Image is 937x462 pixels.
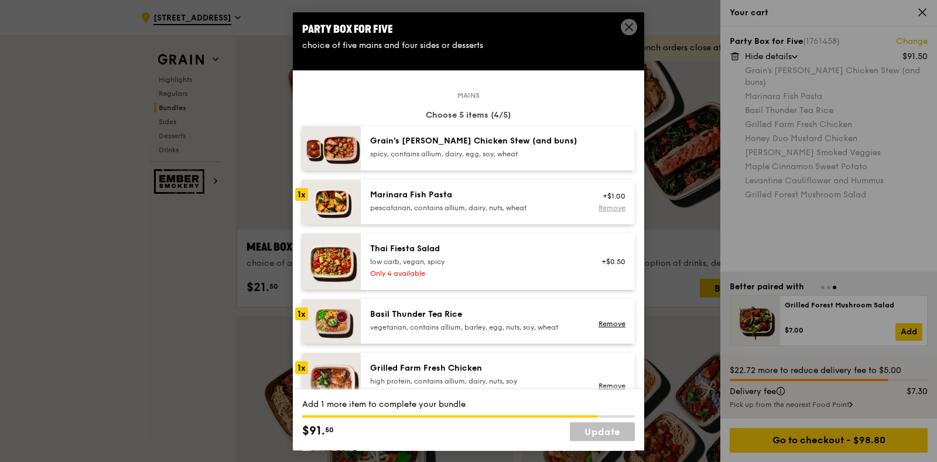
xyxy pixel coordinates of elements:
div: low carb, vegan, spicy [370,257,580,266]
div: high protein, contains allium, dairy, nuts, soy [370,377,580,386]
a: Remove [599,382,625,390]
a: Remove [599,204,625,212]
div: Add 1 more item to complete your bundle [302,399,635,410]
span: $91. [302,422,325,440]
div: 1x [295,188,308,201]
div: Party Box for Five [302,21,635,37]
div: Basil Thunder Tea Rice [370,309,580,320]
img: daily_normal_HORZ-Grilled-Farm-Fresh-Chicken.jpg [302,353,361,409]
img: daily_normal_HORZ-Basil-Thunder-Tea-Rice.jpg [302,299,361,344]
div: +$1.00 [594,191,625,201]
div: Only 4 available [370,269,580,278]
div: Marinara Fish Pasta [370,189,580,201]
div: vegetarian, contains allium, barley, egg, nuts, soy, wheat [370,323,580,332]
div: pescatarian, contains allium, dairy, nuts, wheat [370,203,580,213]
div: 1x [295,307,308,320]
a: Remove [599,320,625,328]
div: Grain's [PERSON_NAME] Chicken Stew (and buns) [370,135,580,147]
img: daily_normal_Grains-Curry-Chicken-Stew-HORZ.jpg [302,126,361,170]
img: daily_normal_Marinara_Fish_Pasta__Horizontal_.jpg [302,180,361,224]
div: Grilled Farm Fresh Chicken [370,362,580,374]
span: Mains [453,91,484,100]
div: Only 2 available [370,388,580,398]
a: Update [570,422,635,441]
img: daily_normal_Thai_Fiesta_Salad__Horizontal_.jpg [302,234,361,290]
div: spicy, contains allium, dairy, egg, soy, wheat [370,149,580,159]
span: 50 [325,425,334,434]
div: choice of five mains and four sides or desserts [302,40,635,52]
div: Choose 5 items (4/5) [302,109,635,121]
div: +$0.50 [594,257,625,266]
div: Thai Fiesta Salad [370,243,580,255]
div: 1x [295,361,308,374]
